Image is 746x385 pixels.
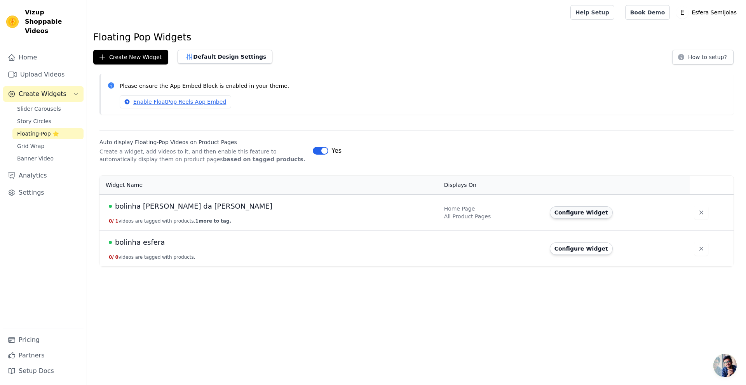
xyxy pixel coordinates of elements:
[17,105,61,113] span: Slider Carousels
[115,201,272,212] span: bolinha [PERSON_NAME] da [PERSON_NAME]
[550,206,613,219] button: Configure Widget
[109,241,112,244] span: Live Published
[12,116,84,127] a: Story Circles
[109,218,114,224] span: 0 /
[12,141,84,152] a: Grid Wrap
[3,86,84,102] button: Create Widgets
[19,89,66,99] span: Create Widgets
[3,50,84,65] a: Home
[688,5,740,19] p: Esfera Semijoias
[12,153,84,164] a: Banner Video
[17,142,44,150] span: Grid Wrap
[3,332,84,348] a: Pricing
[120,95,231,108] a: Enable FloatPop Reels App Embed
[672,55,734,63] a: How to setup?
[12,128,84,139] a: Floating-Pop ⭐
[115,218,119,224] span: 1
[99,148,307,163] p: Create a widget, add videos to it, and then enable this feature to automatically display them on ...
[178,50,272,64] button: Default Design Settings
[99,138,307,146] label: Auto display Floating-Pop Videos on Product Pages
[331,146,342,155] span: Yes
[313,146,342,155] button: Yes
[25,8,80,36] span: Vizup Shoppable Videos
[223,156,305,162] strong: based on tagged products.
[676,5,740,19] button: E Esfera Semijoias
[713,354,737,377] div: Bate-papo aberto
[3,67,84,82] a: Upload Videos
[17,117,51,125] span: Story Circles
[3,363,84,379] a: Setup Docs
[109,205,112,208] span: Live Published
[12,103,84,114] a: Slider Carousels
[17,130,59,138] span: Floating-Pop ⭐
[3,185,84,200] a: Settings
[109,254,114,260] span: 0 /
[93,31,740,44] h1: Floating Pop Widgets
[3,168,84,183] a: Analytics
[115,237,165,248] span: bolinha esfera
[444,213,540,220] div: All Product Pages
[195,218,231,224] span: 1 more to tag.
[680,9,685,16] text: E
[17,155,54,162] span: Banner Video
[439,176,545,195] th: Displays On
[625,5,670,20] a: Book Demo
[550,242,613,255] button: Configure Widget
[694,242,708,256] button: Delete widget
[109,218,231,224] button: 0/ 1videos are tagged with products.1more to tag.
[120,82,727,91] p: Please ensure the App Embed Block is enabled in your theme.
[109,254,195,260] button: 0/ 0videos are tagged with products.
[3,348,84,363] a: Partners
[570,5,614,20] a: Help Setup
[444,205,540,213] div: Home Page
[6,16,19,28] img: Vizup
[115,254,119,260] span: 0
[694,206,708,220] button: Delete widget
[93,50,168,64] button: Create New Widget
[672,50,734,64] button: How to setup?
[99,176,439,195] th: Widget Name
